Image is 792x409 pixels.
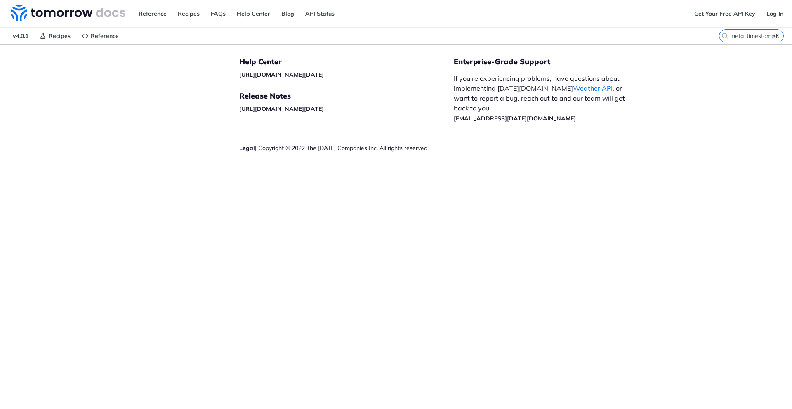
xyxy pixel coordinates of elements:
h5: Help Center [239,57,454,67]
a: Help Center [232,7,275,20]
a: Get Your Free API Key [690,7,760,20]
a: Recipes [173,7,204,20]
a: FAQs [206,7,230,20]
a: [URL][DOMAIN_NAME][DATE] [239,105,324,113]
kbd: ⌘K [771,32,781,40]
a: Reference [134,7,171,20]
a: Blog [277,7,299,20]
a: Legal [239,144,255,152]
span: Recipes [49,32,71,40]
p: If you’re experiencing problems, have questions about implementing [DATE][DOMAIN_NAME] , or want ... [454,73,634,123]
h5: Enterprise-Grade Support [454,57,647,67]
h5: Release Notes [239,91,454,101]
a: Weather API [573,84,613,92]
a: [EMAIL_ADDRESS][DATE][DOMAIN_NAME] [454,115,576,122]
div: | Copyright © 2022 The [DATE] Companies Inc. All rights reserved [239,144,454,152]
a: Reference [77,30,123,42]
a: Recipes [35,30,75,42]
svg: Search [721,33,728,39]
a: API Status [301,7,339,20]
span: v4.0.1 [8,30,33,42]
span: Reference [91,32,119,40]
a: Log In [762,7,788,20]
img: Tomorrow.io Weather API Docs [11,5,125,21]
a: [URL][DOMAIN_NAME][DATE] [239,71,324,78]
